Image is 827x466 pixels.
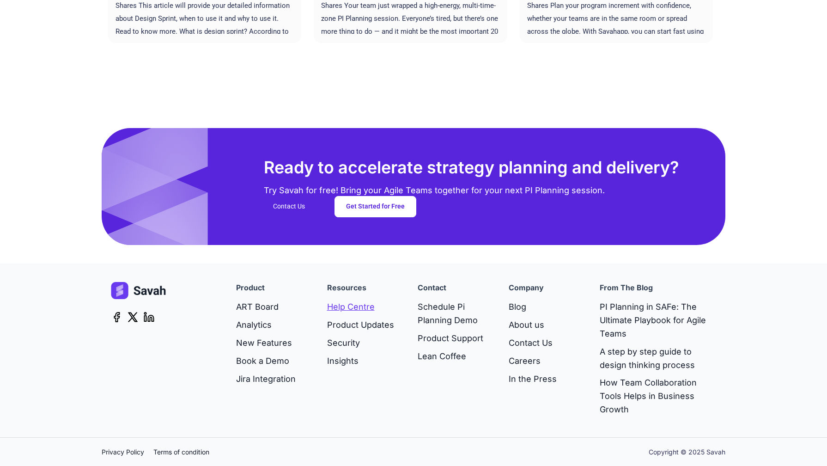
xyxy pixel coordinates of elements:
h2: Ready to accelerate strategy planning and delivery? [264,156,679,179]
a: Lean Coffee [418,348,490,366]
a: Privacy Policy [102,447,153,457]
a: New Features [236,334,296,352]
div: Copyright © 2025 Savah [649,448,725,457]
a: Contact Us [273,196,316,217]
div: Domain Overview [35,55,83,61]
a: Product Updates [327,316,394,334]
div: Contact Us [273,202,305,211]
a: Blog [509,298,557,316]
a: Product Support [418,330,490,348]
h4: Contact [418,282,446,294]
h4: Product [236,282,265,294]
a: In the Press [509,370,557,388]
div: v 4.0.25 [26,15,45,22]
img: logo_orange.svg [15,15,22,22]
div: Domain: [DOMAIN_NAME] [24,24,102,31]
a: A step by step guide to design thinking process [600,343,716,374]
img: website_grey.svg [15,24,22,31]
h4: company [509,282,544,294]
a: Insights [327,352,394,370]
div: Try Savah for free! Bring your Agile Teams together for your next PI Planning session. [264,179,605,196]
a: Get Started for Free [334,196,416,217]
a: Schedule Pi Planning Demo [418,298,490,330]
a: Analytics [236,316,296,334]
h4: Resources [327,282,366,294]
a: How Team Collaboration Tools Helps in Business Growth [600,374,716,418]
a: Careers [509,352,557,370]
div: Keywords by Traffic [102,55,156,61]
a: Jira Integration [236,370,296,388]
iframe: Chat Widget [781,422,827,466]
a: Book a Demo [236,352,296,370]
img: tab_domain_overview_orange.svg [25,54,32,61]
a: Contact Us [509,334,557,352]
a: Terms of condition [153,447,219,457]
a: PI Planning in SAFe: The Ultimate Playbook for Agile Teams [600,298,716,343]
h4: From the Blog [600,282,653,294]
img: tab_keywords_by_traffic_grey.svg [92,54,99,61]
a: About us [509,316,557,334]
a: Security [327,334,394,352]
a: ART Board [236,298,296,316]
a: Help Centre [327,298,394,316]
